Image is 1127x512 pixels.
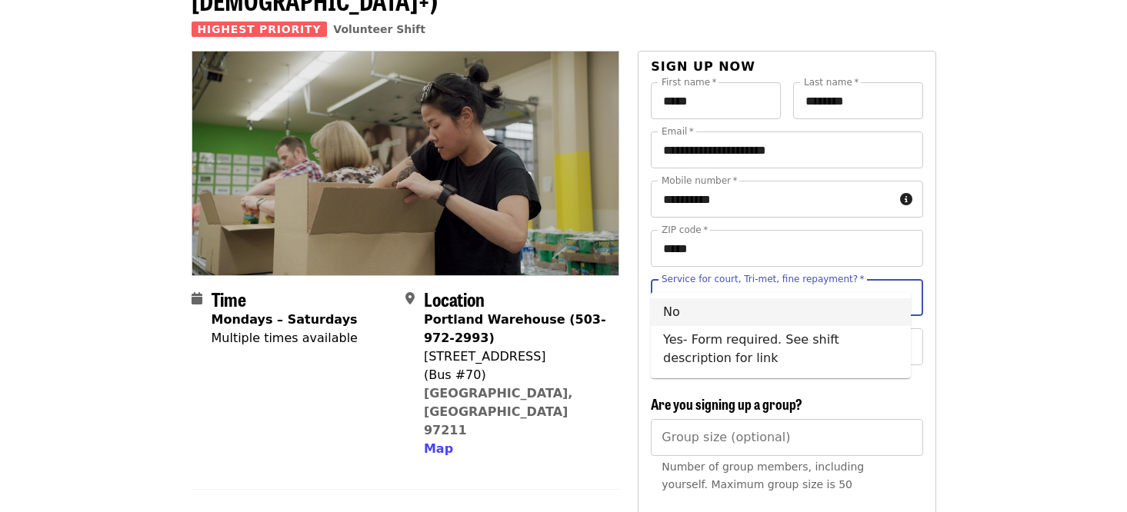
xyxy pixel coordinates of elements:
[900,192,912,207] i: circle-info icon
[192,52,619,274] img: Oct/Nov/Dec - Portland: Repack/Sort (age 8+) organized by Oregon Food Bank
[424,441,453,456] span: Map
[651,131,922,168] input: Email
[662,127,694,136] label: Email
[896,287,918,308] button: Close
[651,59,755,74] span: Sign up now
[804,78,859,87] label: Last name
[192,22,328,37] span: Highest Priority
[212,329,358,347] div: Multiple times available
[793,82,923,119] input: Last name
[424,312,606,345] strong: Portland Warehouse (503-972-2993)
[876,287,898,308] button: Clear
[424,386,573,437] a: [GEOGRAPHIC_DATA], [GEOGRAPHIC_DATA] 97211
[662,176,737,185] label: Mobile number
[651,82,781,119] input: First name
[405,291,415,306] i: map-marker-alt icon
[662,225,708,234] label: ZIP code
[333,23,425,35] a: Volunteer Shift
[651,181,893,218] input: Mobile number
[424,440,453,458] button: Map
[424,285,485,312] span: Location
[662,274,865,284] label: Service for court, Tri-met, fine repayment?
[662,78,717,87] label: First name
[651,419,922,456] input: [object Object]
[651,326,911,372] li: Yes- Form required. See shift description for link
[424,366,607,384] div: (Bus #70)
[651,230,922,267] input: ZIP code
[192,291,202,306] i: calendar icon
[424,347,607,366] div: [STREET_ADDRESS]
[662,460,864,490] span: Number of group members, including yourself. Maximum group size is 50
[651,298,911,326] li: No
[212,312,358,327] strong: Mondays – Saturdays
[651,394,802,414] span: Are you signing up a group?
[212,285,246,312] span: Time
